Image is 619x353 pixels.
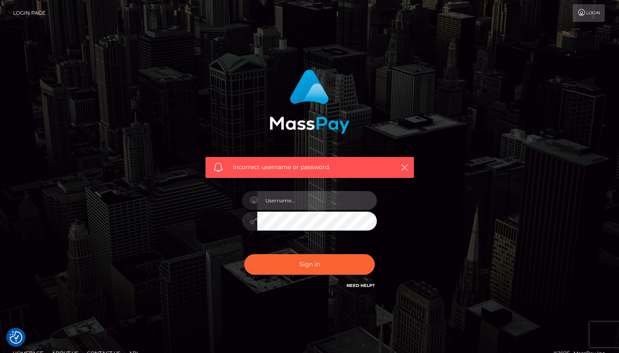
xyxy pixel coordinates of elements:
[10,331,22,344] button: Consent Preferences
[13,4,45,22] a: Login Page
[573,4,605,22] a: Login
[10,331,22,344] img: Revisit consent button
[347,283,375,288] a: Need Help?
[233,163,387,172] span: Incorrect username or password.
[244,254,375,275] button: Sign in
[257,191,377,210] input: Username...
[269,69,350,134] img: MassPay Login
